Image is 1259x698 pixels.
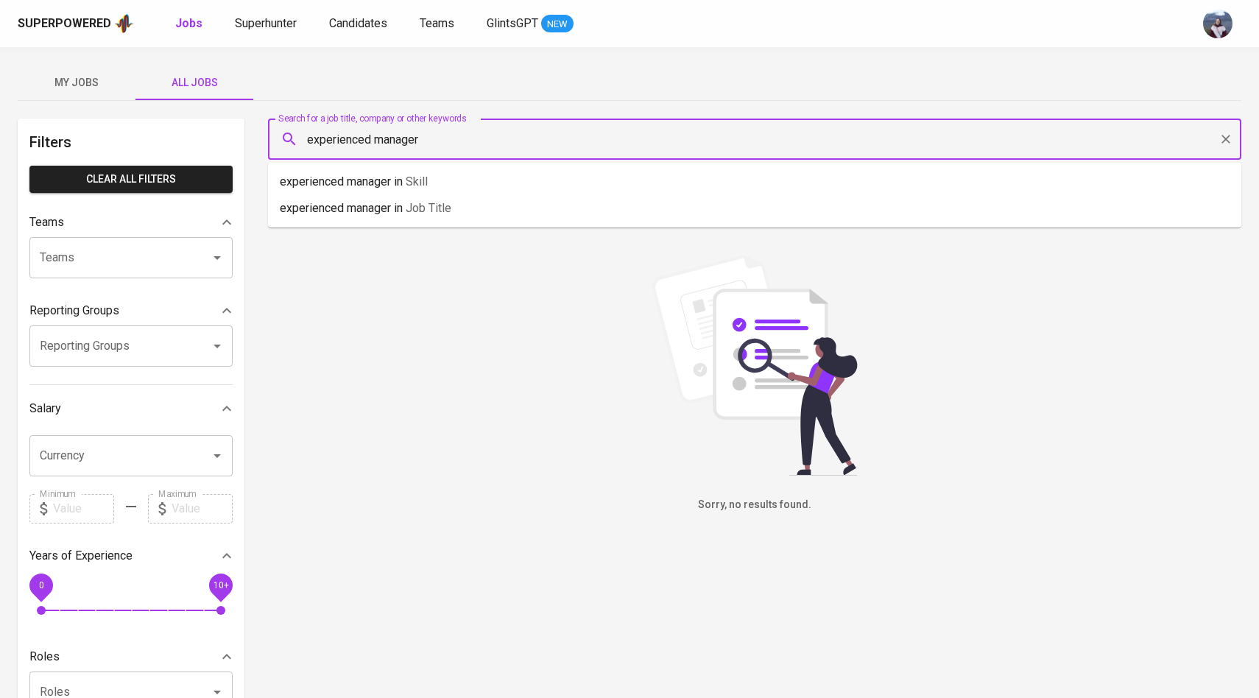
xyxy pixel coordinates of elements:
span: GlintsGPT [487,16,538,30]
div: Reporting Groups [29,296,233,325]
button: Open [207,445,228,466]
p: experienced manager in [280,173,428,191]
span: Candidates [329,16,387,30]
span: 10+ [213,579,228,590]
a: GlintsGPT NEW [487,15,574,33]
p: Roles [29,648,60,666]
span: NEW [541,17,574,32]
p: Salary [29,400,61,417]
img: file_searching.svg [644,255,865,476]
img: app logo [114,13,134,35]
p: Years of Experience [29,547,133,565]
span: Superhunter [235,16,297,30]
p: Reporting Groups [29,302,119,320]
span: Teams [420,16,454,30]
button: Clear All filters [29,166,233,193]
button: Open [207,336,228,356]
button: Open [207,247,228,268]
img: christine.raharja@glints.com [1203,9,1232,38]
span: My Jobs [27,74,127,92]
span: All Jobs [144,74,244,92]
div: Superpowered [18,15,111,32]
p: Teams [29,214,64,231]
span: 0 [38,579,43,590]
input: Value [172,494,233,523]
a: Superpoweredapp logo [18,13,134,35]
span: Job title [406,201,451,215]
a: Jobs [175,15,205,33]
b: Jobs [175,16,202,30]
div: Years of Experience [29,541,233,571]
div: Salary [29,394,233,423]
h6: Sorry, no results found. [268,497,1241,513]
span: Clear All filters [41,170,221,188]
div: Roles [29,642,233,671]
p: experienced manager in [280,200,451,217]
a: Teams [420,15,457,33]
input: Value [53,494,114,523]
div: Teams [29,208,233,237]
button: Clear [1216,129,1236,149]
a: Candidates [329,15,390,33]
h6: Filters [29,130,233,154]
span: Skill [406,174,428,188]
a: Superhunter [235,15,300,33]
